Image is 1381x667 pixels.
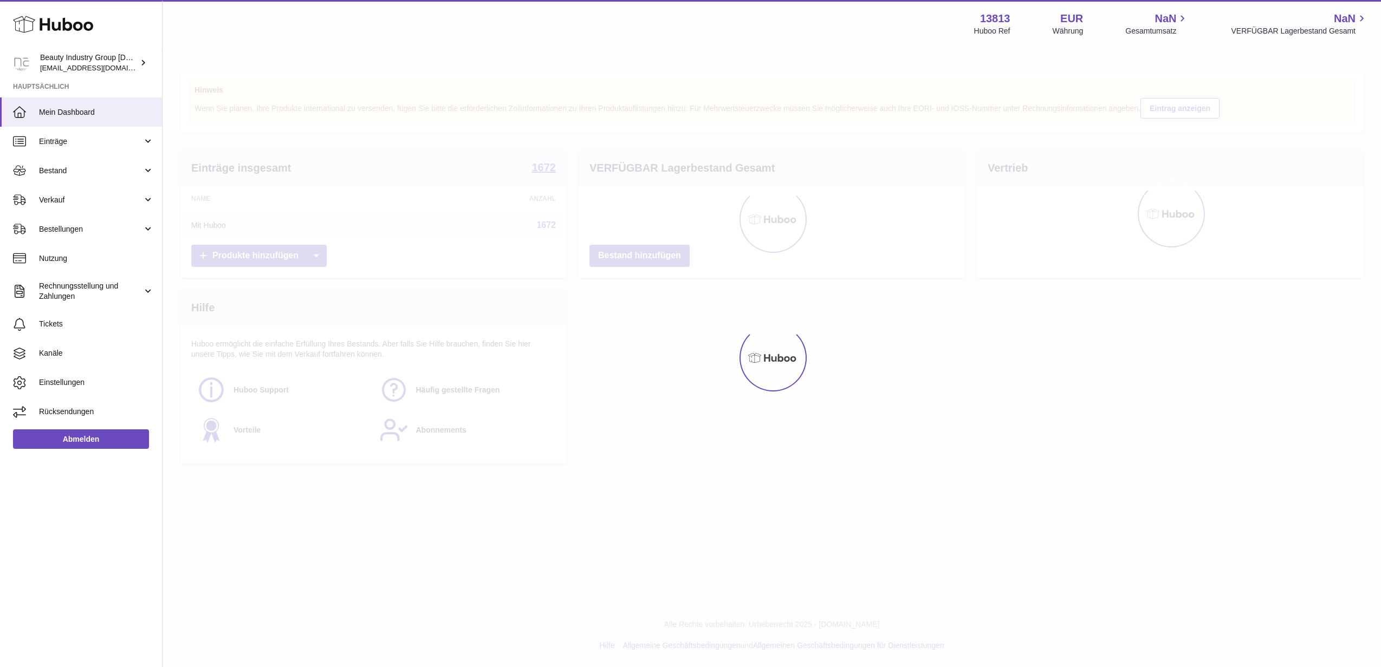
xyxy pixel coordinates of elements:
[39,319,154,329] span: Tickets
[39,166,142,176] span: Bestand
[13,429,149,449] a: Abmelden
[1053,26,1084,36] div: Währung
[1231,11,1368,36] a: NaN VERFÜGBAR Lagerbestand Gesamt
[974,26,1010,36] div: Huboo Ref
[40,53,138,73] div: Beauty Industry Group [DOMAIN_NAME]
[1155,11,1176,26] span: NaN
[39,195,142,205] span: Verkauf
[39,377,154,388] span: Einstellungen
[39,136,142,147] span: Einträge
[40,63,159,72] span: [EMAIL_ADDRESS][DOMAIN_NAME]
[39,107,154,117] span: Mein Dashboard
[1231,26,1368,36] span: VERFÜGBAR Lagerbestand Gesamt
[1334,11,1356,26] span: NaN
[1125,26,1189,36] span: Gesamtumsatz
[39,253,154,264] span: Nutzung
[39,407,154,417] span: Rücksendungen
[39,348,154,358] span: Kanäle
[39,281,142,302] span: Rechnungsstellung und Zahlungen
[1125,11,1189,36] a: NaN Gesamtumsatz
[39,224,142,234] span: Bestellungen
[980,11,1010,26] strong: 13813
[1060,11,1083,26] strong: EUR
[13,55,29,71] img: kellie.nash@beautyworks.co.uk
